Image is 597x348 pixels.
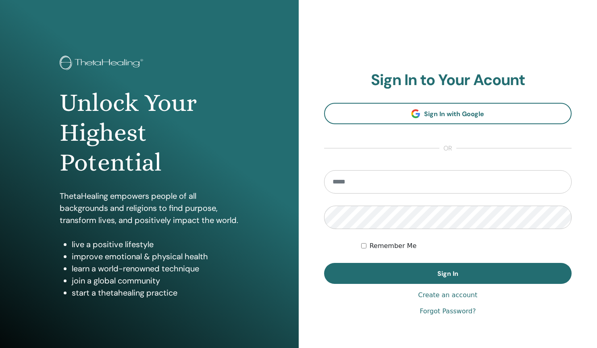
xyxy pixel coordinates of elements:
span: Sign In [437,269,458,278]
a: Create an account [418,290,477,300]
button: Sign In [324,263,572,284]
a: Sign In with Google [324,103,572,124]
label: Remember Me [370,241,417,251]
li: live a positive lifestyle [72,238,239,250]
li: learn a world-renowned technique [72,263,239,275]
h1: Unlock Your Highest Potential [60,88,239,178]
p: ThetaHealing empowers people of all backgrounds and religions to find purpose, transform lives, a... [60,190,239,226]
a: Forgot Password? [420,306,476,316]
span: or [439,144,456,153]
span: Sign In with Google [424,110,484,118]
li: join a global community [72,275,239,287]
div: Keep me authenticated indefinitely or until I manually logout [361,241,572,251]
h2: Sign In to Your Acount [324,71,572,90]
li: start a thetahealing practice [72,287,239,299]
li: improve emotional & physical health [72,250,239,263]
